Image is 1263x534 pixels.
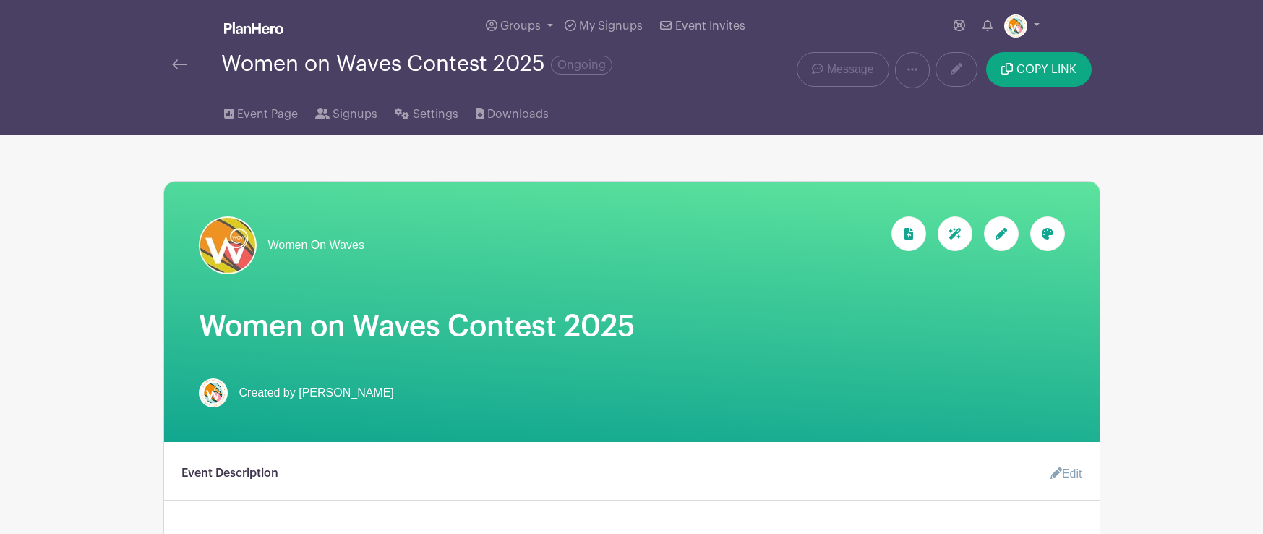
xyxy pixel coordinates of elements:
[827,61,874,78] span: Message
[172,59,187,69] img: back-arrow-29a5d9b10d5bd6ae65dc969a981735edf675c4d7a1fe02e03b50dbd4ba3cdb55.svg
[476,88,549,135] a: Downloads
[797,52,889,87] a: Message
[1004,14,1027,38] img: Screenshot%202025-06-15%20at%209.03.41%E2%80%AFPM.png
[413,106,458,123] span: Settings
[221,52,612,76] div: Women on Waves Contest 2025
[268,237,364,254] span: Women On Waves
[199,216,257,274] img: Messages%20Image(1745056895)%202.JPEG
[199,309,1065,344] h1: Women on Waves Contest 2025
[551,56,612,75] span: Ongoing
[237,106,298,123] span: Event Page
[675,20,745,32] span: Event Invites
[224,88,298,135] a: Event Page
[1016,64,1076,75] span: COPY LINK
[500,20,541,32] span: Groups
[986,52,1091,87] button: COPY LINK
[181,467,278,480] h6: Event Description
[487,106,549,123] span: Downloads
[579,20,643,32] span: My Signups
[199,216,364,274] a: Women On Waves
[395,88,458,135] a: Settings
[1039,459,1082,488] a: Edit
[224,22,283,34] img: logo_white-6c42ec7e38ccf1d336a20a19083b03d10ae64f83f12c07503d8b9e83406b4c7d.svg
[333,106,377,123] span: Signups
[315,88,377,135] a: Signups
[239,384,394,402] span: Created by [PERSON_NAME]
[199,378,228,407] img: Screenshot%202025-06-15%20at%209.03.41%E2%80%AFPM.png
